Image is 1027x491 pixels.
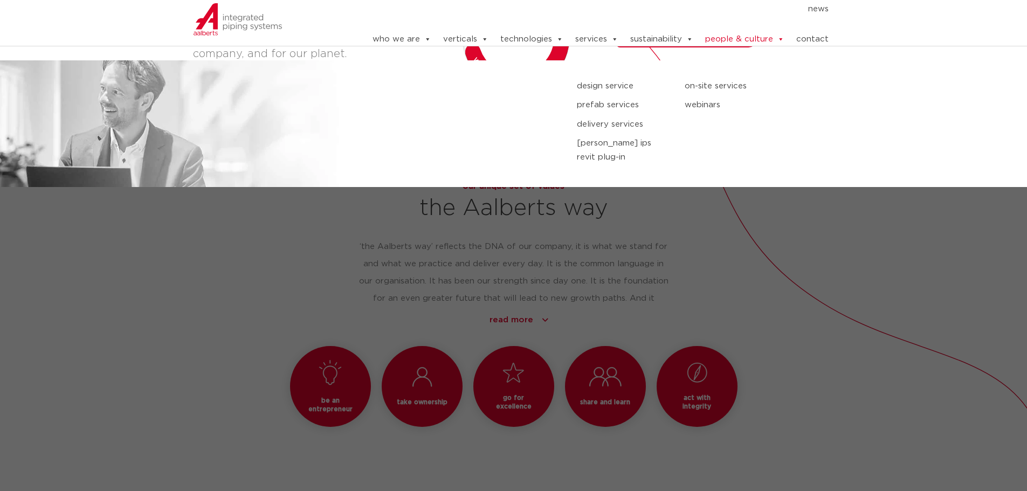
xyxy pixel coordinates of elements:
[575,29,618,50] a: services
[685,98,776,112] a: webinars
[500,29,563,50] a: technologies
[578,398,633,406] h3: share and learn
[577,117,668,132] a: delivery services
[340,1,829,18] nav: Menu
[359,195,668,221] h2: the Aalberts way
[577,136,668,164] a: [PERSON_NAME] IPS Revit plug-in
[303,396,358,413] h3: be an entrepreneur
[670,393,725,411] h3: act with integrity
[796,29,829,50] a: contact
[486,393,541,411] h3: go for excellence
[359,238,668,342] p: ‘the Aalberts way’ reflects the DNA of our company, it is what we stand for and what we practice ...
[463,182,564,190] span: our unique set of values
[705,29,784,50] a: people & culture
[373,29,431,50] a: who we are
[395,398,450,406] h3: take ownership
[808,1,829,18] a: news
[630,29,693,50] a: sustainability
[577,79,668,93] a: design service
[370,312,668,329] a: read more
[443,29,488,50] a: verticals
[577,98,668,112] a: prefab services
[685,79,776,93] a: on-site services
